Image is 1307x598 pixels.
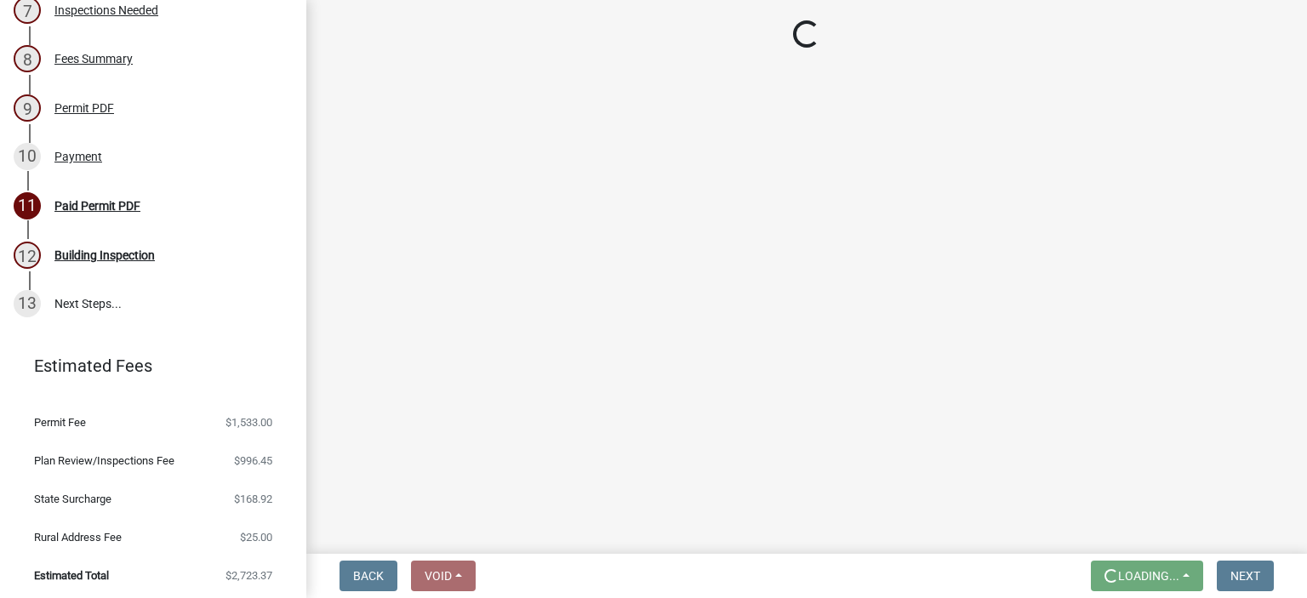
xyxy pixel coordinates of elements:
div: 11 [14,192,41,219]
button: Loading... [1091,561,1203,591]
div: Payment [54,151,102,162]
button: Void [411,561,476,591]
div: 8 [14,45,41,72]
div: 9 [14,94,41,122]
div: Fees Summary [54,53,133,65]
span: $996.45 [234,455,272,466]
div: Building Inspection [54,249,155,261]
span: $2,723.37 [225,570,272,581]
span: $168.92 [234,493,272,504]
span: Loading... [1118,569,1179,583]
span: Next [1230,569,1260,583]
div: Permit PDF [54,102,114,114]
span: $25.00 [240,532,272,543]
div: Inspections Needed [54,4,158,16]
button: Back [340,561,397,591]
div: Paid Permit PDF [54,200,140,212]
div: 13 [14,290,41,317]
span: Estimated Total [34,570,109,581]
a: Estimated Fees [14,349,279,383]
div: 10 [14,143,41,170]
span: State Surcharge [34,493,111,504]
span: Back [353,569,384,583]
span: Permit Fee [34,417,86,428]
span: Rural Address Fee [34,532,122,543]
span: Void [425,569,452,583]
span: Plan Review/Inspections Fee [34,455,174,466]
button: Next [1217,561,1274,591]
span: $1,533.00 [225,417,272,428]
div: 12 [14,242,41,269]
